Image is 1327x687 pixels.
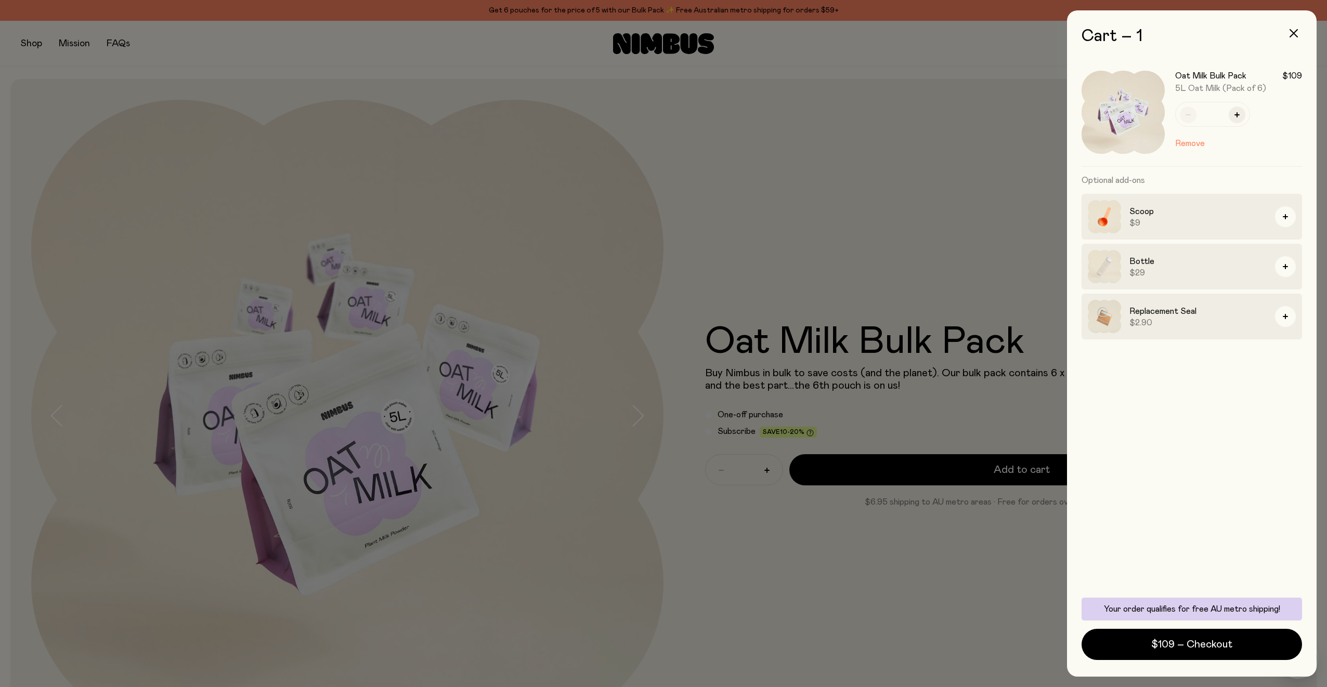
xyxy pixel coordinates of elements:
[1129,268,1267,278] span: $29
[1129,255,1267,268] h3: Bottle
[1175,71,1246,81] h3: Oat Milk Bulk Pack
[1129,218,1267,228] span: $9
[1282,71,1302,81] span: $109
[1082,629,1302,660] button: $109 – Checkout
[1129,205,1267,218] h3: Scoop
[1129,318,1267,328] span: $2.90
[1175,84,1266,93] span: 5L Oat Milk (Pack of 6)
[1082,27,1302,46] h2: Cart – 1
[1151,637,1232,652] span: $109 – Checkout
[1088,604,1296,614] p: Your order qualifies for free AU metro shipping!
[1129,305,1267,318] h3: Replacement Seal
[1175,137,1205,150] button: Remove
[1082,167,1302,194] h3: Optional add-ons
